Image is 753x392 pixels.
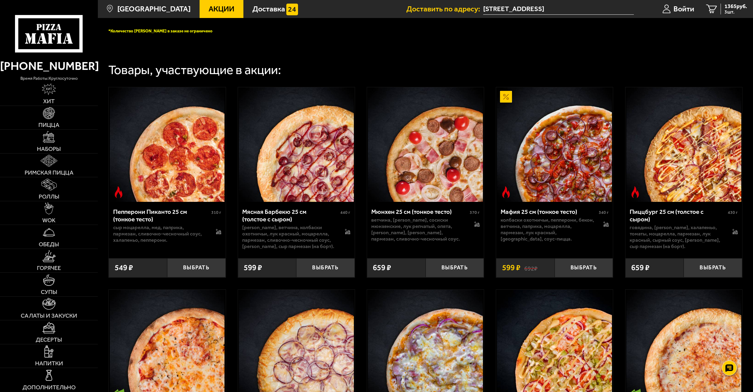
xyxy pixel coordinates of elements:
[728,210,738,215] span: 430 г
[23,385,76,391] span: Дополнительно
[371,208,468,215] div: Мюнхен 25 см (тонкое тесто)
[501,208,597,215] div: Мафия 25 см (тонкое тесто)
[242,208,339,223] div: Мясная Барбекю 25 см (толстое с сыром)
[373,263,391,272] span: 659 ₽
[673,5,694,13] span: Войти
[496,87,613,202] a: АкционныйОстрое блюдоМафия 25 см (тонкое тесто)
[483,4,634,15] input: Ваш адрес доставки
[340,210,350,215] span: 440 г
[244,263,262,272] span: 599 ₽
[497,87,612,202] img: Мафия 25 см (тонкое тесто)
[296,258,355,277] button: Выбрать
[252,5,285,13] span: Доставка
[39,241,59,247] span: Обеды
[117,5,191,13] span: [GEOGRAPHIC_DATA]
[21,313,77,319] span: Салаты и закуски
[724,10,747,14] span: 3 шт.
[211,210,221,215] span: 310 г
[426,258,484,277] button: Выбрать
[630,224,724,250] p: говядина, [PERSON_NAME], халапеньо, томаты, моцарелла, пармезан, лук красный, сырный соус, [PERSO...
[555,258,613,277] button: Выбрать
[500,186,512,198] img: Острое блюдо
[35,361,63,367] span: Напитки
[39,194,59,200] span: Роллы
[239,87,354,202] img: Мясная Барбекю 25 см (толстое с сыром)
[110,87,225,202] img: Пепперони Пиканто 25 см (тонкое тесто)
[238,87,355,202] a: Мясная Барбекю 25 см (толстое с сыром)
[41,289,57,295] span: Супы
[631,263,649,272] span: 659 ₽
[524,264,538,272] s: 692 ₽
[167,258,226,277] button: Выбрать
[286,4,298,15] img: 15daf4d41897b9f0e9f617042186c801.svg
[406,5,483,13] span: Доставить по адресу:
[113,208,210,223] div: Пепперони Пиканто 25 см (тонкое тесто)
[502,263,520,272] span: 599 ₽
[629,186,641,198] img: Острое блюдо
[599,210,609,215] span: 340 г
[209,5,234,13] span: Акции
[113,224,208,243] p: сыр Моцарелла, мед, паприка, пармезан, сливочно-чесночный соус, халапеньо, пепперони.
[625,87,742,202] a: Острое блюдоПиццбург 25 см (толстое с сыром)
[501,217,595,242] p: колбаски охотничьи, пепперони, бекон, ветчина, паприка, моцарелла, пармезан, лук красный, [GEOGRA...
[113,186,124,198] img: Острое блюдо
[371,217,466,242] p: ветчина, [PERSON_NAME], сосиски мюнхенские, лук репчатый, опята, [PERSON_NAME], [PERSON_NAME], па...
[724,4,747,9] span: 1365 руб.
[42,217,56,223] span: WOK
[500,91,512,103] img: Акционный
[36,337,62,343] span: Десерты
[37,146,61,152] span: Наборы
[38,122,59,128] span: Пицца
[367,87,484,202] a: Мюнхен 25 см (тонкое тесто)
[37,265,61,271] span: Горячее
[43,98,55,104] span: Хит
[630,208,726,223] div: Пиццбург 25 см (толстое с сыром)
[115,263,133,272] span: 549 ₽
[368,87,483,202] img: Мюнхен 25 см (тонкое тесто)
[684,258,742,277] button: Выбрать
[108,64,281,76] div: Товары, участвующие в акции:
[108,28,212,34] span: *Количество [PERSON_NAME] в заказе не ограничено
[470,210,480,215] span: 370 г
[25,170,74,176] span: Римская пицца
[242,224,337,250] p: [PERSON_NAME], ветчина, колбаски охотничьи, лук красный, моцарелла, пармезан, сливочно-чесночный ...
[109,87,225,202] a: Острое блюдоПепперони Пиканто 25 см (тонкое тесто)
[626,87,741,202] img: Пиццбург 25 см (толстое с сыром)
